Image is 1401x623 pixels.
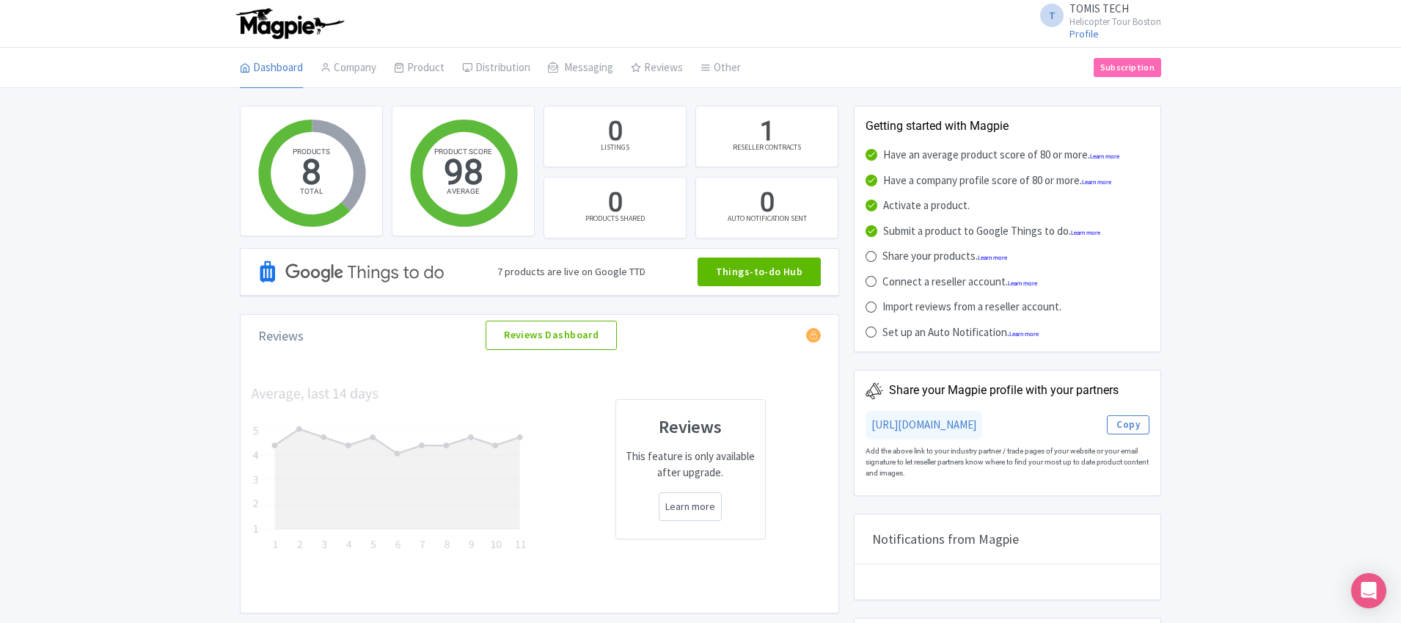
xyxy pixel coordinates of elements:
a: Learn more [1071,230,1100,236]
h3: Reviews [625,418,757,437]
a: 1 RESELLER CONTRACTS [695,106,838,167]
div: Notifications from Magpie [855,514,1160,564]
a: Distribution [462,48,530,89]
div: Connect a reseller account. [882,274,1037,291]
a: Company [321,48,376,89]
div: Activate a product. [883,197,970,214]
a: Learn more [978,255,1007,261]
a: Dashboard [240,48,303,89]
a: Messaging [548,48,613,89]
div: PRODUCTS SHARED [585,213,645,224]
a: Profile [1069,27,1099,40]
img: chart-62242baa53ac9495a133cd79f73327f1.png [246,385,531,553]
div: 1 [760,114,775,150]
div: Submit a product to Google Things to do. [883,223,1100,240]
a: 0 PRODUCTS SHARED [544,177,687,238]
div: Share your products. [882,248,1007,265]
div: Share your Magpie profile with your partners [889,382,1119,399]
a: Other [700,48,741,89]
div: 0 [760,185,775,222]
div: Reviews [258,326,304,346]
a: Learn more [1082,179,1111,186]
a: Subscription [1094,58,1161,77]
small: Helicopter Tour Boston [1069,17,1161,26]
div: Getting started with Magpie [866,117,1149,135]
div: 0 [608,185,623,222]
div: LISTINGS [601,142,629,153]
div: Add the above link to your industry partner / trade pages of your website or your email signature... [866,440,1149,484]
div: RESELLER CONTRACTS [733,142,801,153]
a: Things-to-do Hub [698,258,822,287]
a: Learn more [1008,280,1037,287]
a: [URL][DOMAIN_NAME] [871,418,976,431]
div: 7 products are live on Google TTD [497,264,645,280]
span: TOMIS TECH [1069,1,1129,15]
a: Reviews Dashboard [486,321,617,350]
a: Learn more [1090,153,1119,160]
button: Copy [1107,415,1149,434]
div: AUTO NOTIFICATION SENT [728,213,807,224]
a: Learn more [1009,331,1039,338]
div: Import reviews from a reseller account. [882,299,1061,316]
p: This feature is only available after upgrade. [625,448,757,481]
a: T TOMIS TECH Helicopter Tour Boston [1031,3,1161,26]
div: Have a company profile score of 80 or more. [883,172,1111,189]
a: Product [394,48,445,89]
div: Have an average product score of 80 or more. [883,147,1119,164]
img: Google TTD [258,241,446,303]
div: Open Intercom Messenger [1351,573,1386,608]
div: Set up an Auto Notification. [882,324,1039,341]
div: 0 [608,114,623,150]
span: T [1040,4,1064,27]
a: 0 AUTO NOTIFICATION SENT [695,177,838,238]
img: logo-ab69f6fb50320c5b225c76a69d11143b.png [233,7,346,40]
a: 0 LISTINGS [544,106,687,167]
a: Reviews [631,48,683,89]
a: Learn more [665,499,715,514]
